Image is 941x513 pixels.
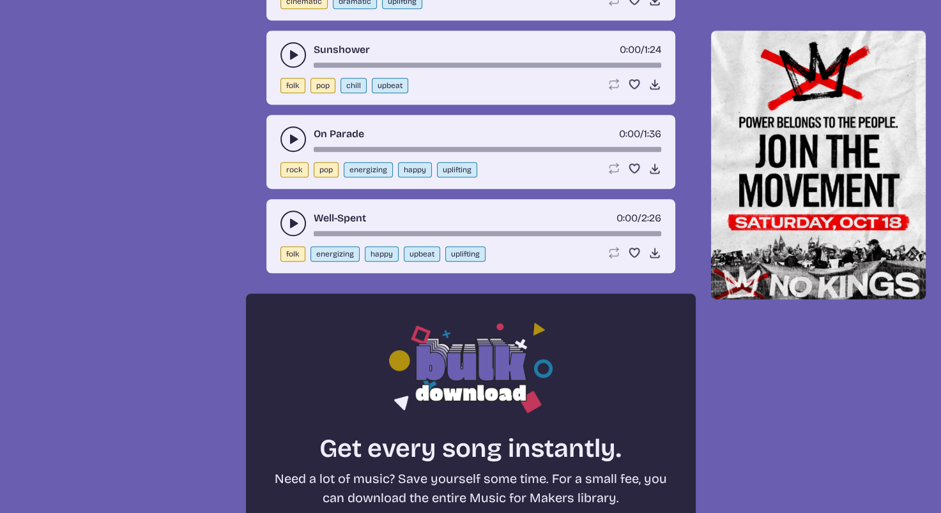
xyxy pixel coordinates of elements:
button: play-pause toggle [280,211,306,236]
div: / [616,211,661,226]
div: / [619,126,661,142]
div: song-time-bar [314,231,661,236]
a: Well-Spent [314,211,366,226]
button: pop [314,162,339,177]
button: play-pause toggle [280,42,306,68]
a: Sunshower [314,42,370,57]
span: timer [620,43,641,56]
span: timer [616,212,638,224]
button: happy [365,246,399,262]
button: happy [398,162,432,177]
img: Help save our democracy! [711,31,926,299]
button: Loop [608,162,620,175]
span: 1:24 [645,43,661,56]
button: folk [280,246,305,262]
button: Loop [608,78,620,91]
button: Favorite [628,78,641,91]
button: pop [310,78,335,93]
span: 2:26 [641,212,661,224]
span: timer [619,128,640,140]
span: 1:36 [644,128,661,140]
button: Favorite [628,162,641,175]
button: uplifting [437,162,477,177]
button: upbeat [372,78,408,93]
button: energizing [310,246,360,262]
button: upbeat [404,246,440,262]
button: chill [340,78,367,93]
a: On Parade [314,126,364,142]
img: Bulk download [389,319,553,413]
div: song-time-bar [314,147,661,152]
div: song-time-bar [314,63,661,68]
button: Favorite [628,246,641,259]
button: rock [280,162,309,177]
button: energizing [344,162,393,177]
p: Need a lot of music? Save yourself some time. For a small fee, you can download the entire Music ... [269,469,673,507]
button: play-pause toggle [280,126,306,152]
div: / [620,42,661,57]
h2: Get every song instantly. [269,433,673,464]
button: folk [280,78,305,93]
button: uplifting [445,246,486,262]
button: Loop [608,246,620,259]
